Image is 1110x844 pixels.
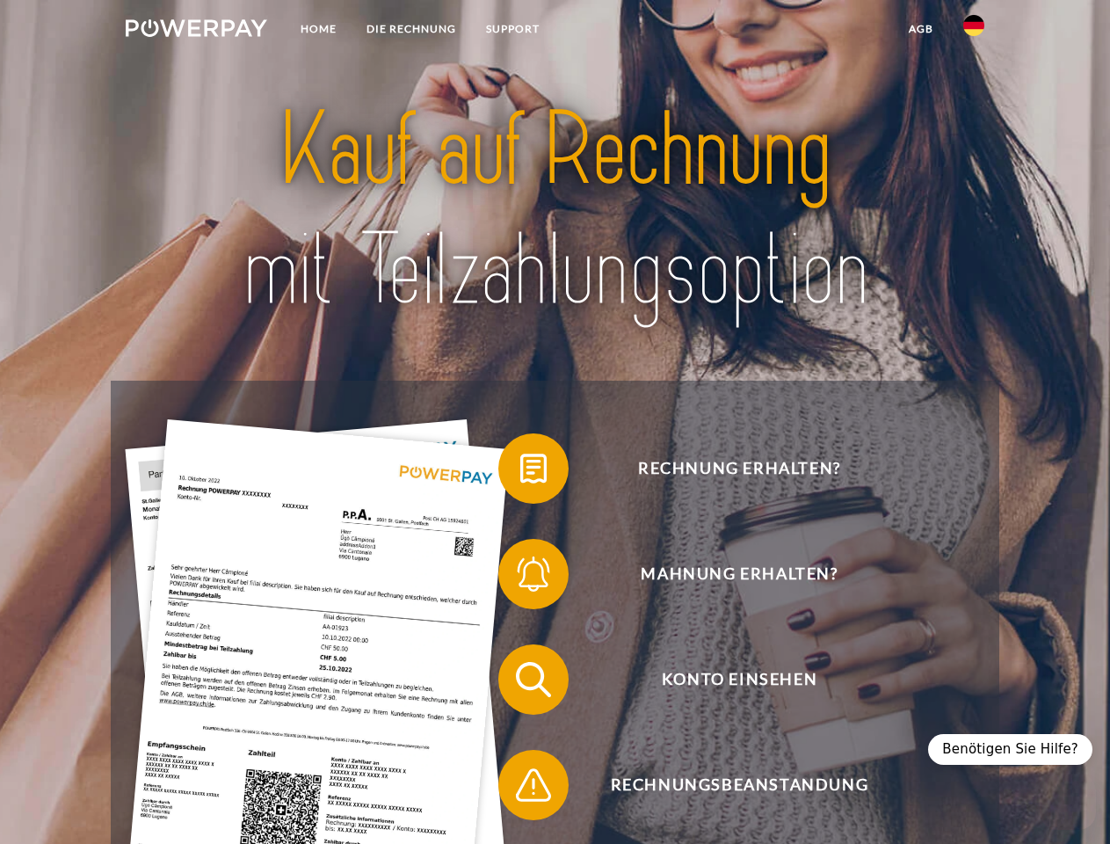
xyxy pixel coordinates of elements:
span: Rechnung erhalten? [524,433,954,504]
div: Benötigen Sie Hilfe? [928,734,1092,765]
img: qb_search.svg [511,658,555,702]
button: Mahnung erhalten? [498,539,955,609]
span: Rechnungsbeanstandung [524,750,954,820]
img: qb_bill.svg [511,447,555,491]
a: agb [894,13,948,45]
button: Rechnungsbeanstandung [498,750,955,820]
a: SUPPORT [471,13,555,45]
span: Konto einsehen [524,644,954,715]
img: qb_bell.svg [511,552,555,596]
img: logo-powerpay-white.svg [126,19,267,37]
span: Mahnung erhalten? [524,539,954,609]
img: de [963,15,984,36]
button: Konto einsehen [498,644,955,715]
img: qb_warning.svg [511,763,555,807]
button: Rechnung erhalten? [498,433,955,504]
iframe: Button to launch messaging window [1040,774,1096,830]
a: Home [286,13,352,45]
a: DIE RECHNUNG [352,13,471,45]
img: title-powerpay_de.svg [168,84,942,337]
